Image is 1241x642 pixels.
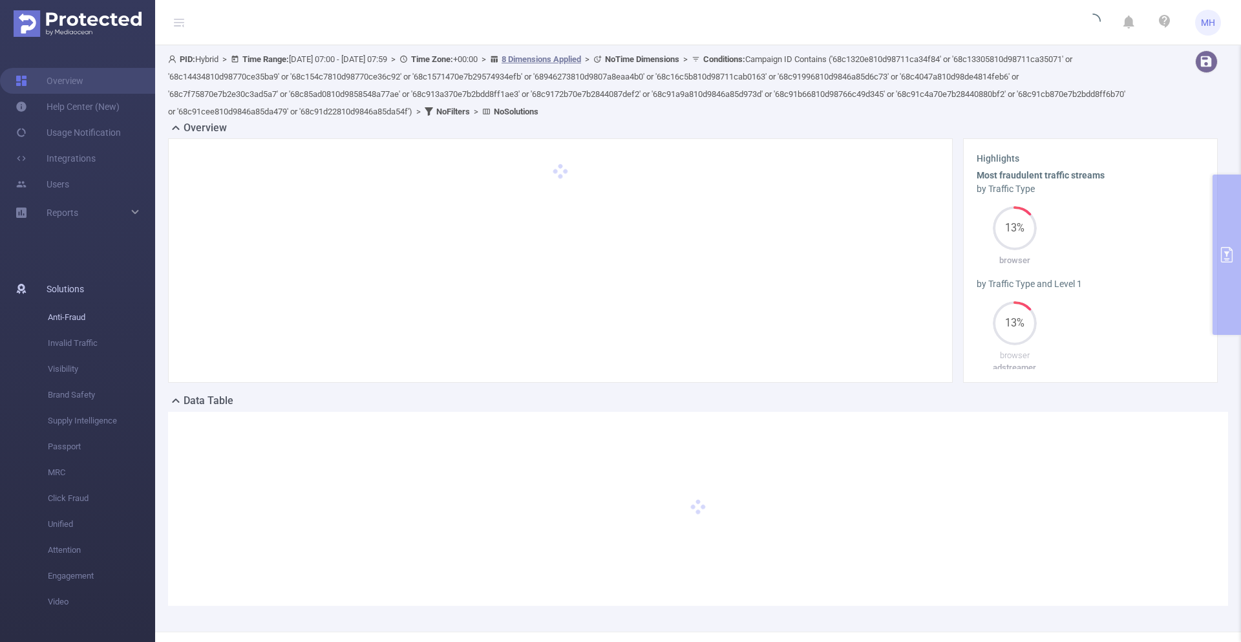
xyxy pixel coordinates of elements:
h3: Highlights [977,152,1204,166]
b: Conditions : [703,54,745,64]
span: > [387,54,399,64]
span: Anti-Fraud [48,305,155,330]
span: Video [48,589,155,615]
span: Visibility [48,356,155,382]
span: > [478,54,490,64]
span: Engagement [48,563,155,589]
span: > [470,107,482,116]
span: Click Fraud [48,486,155,511]
h2: Data Table [184,393,233,409]
img: Protected Media [14,10,142,37]
b: No Filters [436,107,470,116]
a: Help Center (New) [16,94,120,120]
span: MH [1201,10,1215,36]
span: > [218,54,231,64]
p: adstreamer [977,361,1052,374]
b: Time Zone: [411,54,453,64]
span: Supply Intelligence [48,408,155,434]
span: Brand Safety [48,382,155,408]
a: Users [16,171,69,197]
a: Overview [16,68,83,94]
a: Reports [47,200,78,226]
b: PID: [180,54,195,64]
span: Unified [48,511,155,537]
span: Hybrid [DATE] 07:00 - [DATE] 07:59 +00:00 [168,54,1125,116]
i: icon: user [168,55,180,63]
u: 8 Dimensions Applied [502,54,581,64]
i: icon: loading [1085,14,1101,32]
span: > [412,107,425,116]
b: Most fraudulent traffic streams [977,170,1105,180]
div: by Traffic Type and Level 1 [977,277,1204,291]
span: 13% [993,223,1037,233]
span: Passport [48,434,155,460]
span: 13% [993,318,1037,328]
b: No Time Dimensions [605,54,679,64]
a: Usage Notification [16,120,121,145]
p: browser [977,254,1052,267]
a: Integrations [16,145,96,171]
span: > [679,54,692,64]
span: Reports [47,208,78,218]
p: browser [977,349,1052,362]
h2: Overview [184,120,227,136]
span: Solutions [47,276,84,302]
span: > [581,54,593,64]
span: Invalid Traffic [48,330,155,356]
b: No Solutions [494,107,538,116]
span: Attention [48,537,155,563]
div: by Traffic Type [977,182,1204,196]
span: MRC [48,460,155,486]
b: Time Range: [242,54,289,64]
